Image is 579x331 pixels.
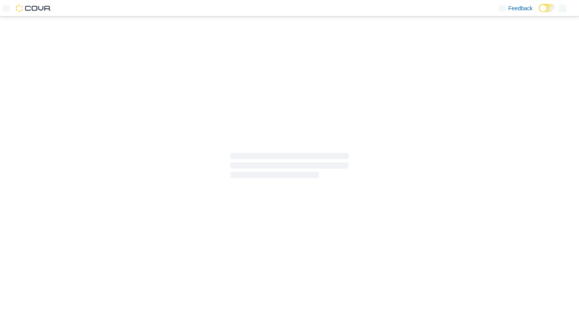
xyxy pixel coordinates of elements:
[230,154,349,180] span: Loading
[508,4,533,12] span: Feedback
[16,4,51,12] img: Cova
[539,4,555,12] input: Dark Mode
[496,0,536,16] a: Feedback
